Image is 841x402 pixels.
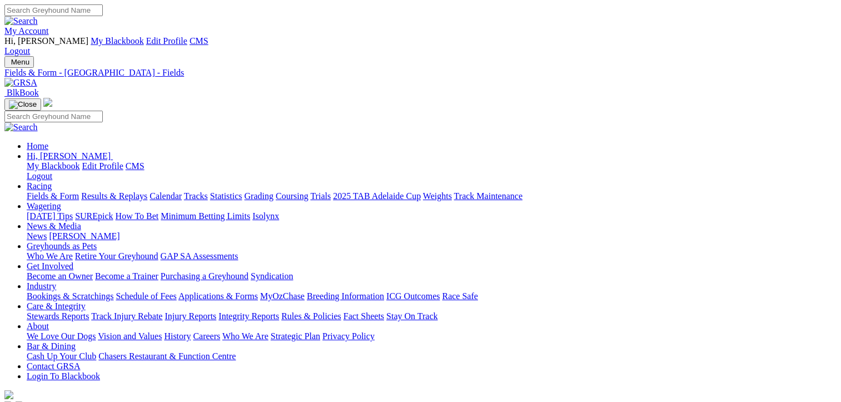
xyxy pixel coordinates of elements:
[91,311,162,321] a: Track Injury Rebate
[161,251,238,261] a: GAP SA Assessments
[27,161,837,181] div: Hi, [PERSON_NAME]
[116,211,159,221] a: How To Bet
[4,122,38,132] img: Search
[164,331,191,341] a: History
[4,98,41,111] button: Toggle navigation
[4,4,103,16] input: Search
[27,301,86,311] a: Care & Integrity
[165,311,216,321] a: Injury Reports
[27,191,837,201] div: Racing
[81,191,147,201] a: Results & Replays
[9,100,37,109] img: Close
[27,371,100,381] a: Login To Blackbook
[27,181,52,191] a: Racing
[95,271,158,281] a: Become a Trainer
[27,141,48,151] a: Home
[27,161,80,171] a: My Blackbook
[161,271,248,281] a: Purchasing a Greyhound
[91,36,144,46] a: My Blackbook
[126,161,145,171] a: CMS
[4,16,38,26] img: Search
[98,351,236,361] a: Chasers Restaurant & Function Centre
[27,151,113,161] a: Hi, [PERSON_NAME]
[27,261,73,271] a: Get Involved
[27,231,47,241] a: News
[4,88,39,97] a: BlkBook
[27,211,837,221] div: Wagering
[146,36,187,46] a: Edit Profile
[7,88,39,97] span: BlkBook
[27,271,837,281] div: Get Involved
[386,311,437,321] a: Stay On Track
[49,231,120,241] a: [PERSON_NAME]
[27,231,837,241] div: News & Media
[27,171,52,181] a: Logout
[222,331,268,341] a: Who We Are
[27,221,81,231] a: News & Media
[322,331,375,341] a: Privacy Policy
[4,390,13,399] img: logo-grsa-white.png
[27,291,837,301] div: Industry
[161,211,250,221] a: Minimum Betting Limits
[27,341,76,351] a: Bar & Dining
[27,151,111,161] span: Hi, [PERSON_NAME]
[11,58,29,66] span: Menu
[4,36,837,56] div: My Account
[27,331,96,341] a: We Love Our Dogs
[184,191,208,201] a: Tracks
[27,201,61,211] a: Wagering
[252,211,279,221] a: Isolynx
[386,291,440,301] a: ICG Outcomes
[4,56,34,68] button: Toggle navigation
[218,311,279,321] a: Integrity Reports
[27,331,837,341] div: About
[251,271,293,281] a: Syndication
[4,36,88,46] span: Hi, [PERSON_NAME]
[27,351,96,361] a: Cash Up Your Club
[210,191,242,201] a: Statistics
[27,191,79,201] a: Fields & Form
[4,26,49,36] a: My Account
[245,191,273,201] a: Grading
[4,78,37,88] img: GRSA
[150,191,182,201] a: Calendar
[27,321,49,331] a: About
[27,281,56,291] a: Industry
[116,291,176,301] a: Schedule of Fees
[27,351,837,361] div: Bar & Dining
[276,191,308,201] a: Coursing
[307,291,384,301] a: Breeding Information
[310,191,331,201] a: Trials
[281,311,341,321] a: Rules & Policies
[260,291,305,301] a: MyOzChase
[82,161,123,171] a: Edit Profile
[442,291,477,301] a: Race Safe
[333,191,421,201] a: 2025 TAB Adelaide Cup
[4,46,30,56] a: Logout
[271,331,320,341] a: Strategic Plan
[27,251,837,261] div: Greyhounds as Pets
[190,36,208,46] a: CMS
[43,98,52,107] img: logo-grsa-white.png
[193,331,220,341] a: Careers
[423,191,452,201] a: Weights
[27,251,73,261] a: Who We Are
[27,211,73,221] a: [DATE] Tips
[27,311,89,321] a: Stewards Reports
[27,291,113,301] a: Bookings & Scratchings
[75,251,158,261] a: Retire Your Greyhound
[454,191,522,201] a: Track Maintenance
[178,291,258,301] a: Applications & Forms
[27,361,80,371] a: Contact GRSA
[4,68,837,78] a: Fields & Form - [GEOGRAPHIC_DATA] - Fields
[27,311,837,321] div: Care & Integrity
[27,241,97,251] a: Greyhounds as Pets
[98,331,162,341] a: Vision and Values
[4,111,103,122] input: Search
[27,271,93,281] a: Become an Owner
[75,211,113,221] a: SUREpick
[344,311,384,321] a: Fact Sheets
